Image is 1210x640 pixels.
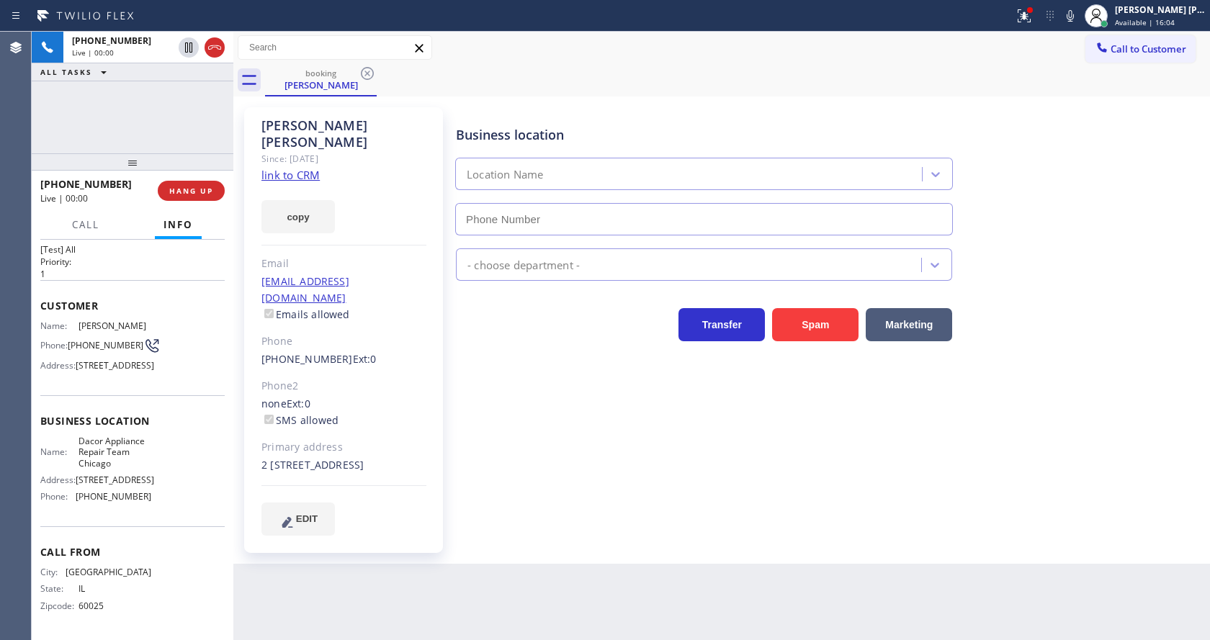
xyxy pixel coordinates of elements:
[261,150,426,167] div: Since: [DATE]
[40,299,225,312] span: Customer
[40,491,76,502] span: Phone:
[264,415,274,424] input: SMS allowed
[261,274,349,305] a: [EMAIL_ADDRESS][DOMAIN_NAME]
[266,64,375,95] div: Kathleen Felicelli
[40,67,92,77] span: ALL TASKS
[40,474,76,485] span: Address:
[163,218,193,231] span: Info
[76,474,154,485] span: [STREET_ADDRESS]
[296,513,318,524] span: EDIT
[40,414,225,428] span: Business location
[261,378,426,395] div: Phone2
[72,48,114,58] span: Live | 00:00
[238,36,431,59] input: Search
[40,192,88,204] span: Live | 00:00
[40,583,79,594] span: State:
[72,218,99,231] span: Call
[1085,35,1196,63] button: Call to Customer
[40,446,79,457] span: Name:
[261,307,350,321] label: Emails allowed
[678,308,765,341] button: Transfer
[40,600,79,611] span: Zipcode:
[261,439,426,456] div: Primary address
[68,340,143,351] span: [PHONE_NUMBER]
[261,352,353,366] a: [PHONE_NUMBER]
[72,35,151,47] span: [PHONE_NUMBER]
[40,360,76,371] span: Address:
[179,37,199,58] button: Hold Customer
[261,413,339,427] label: SMS allowed
[169,186,213,196] span: HANG UP
[1115,4,1206,16] div: [PERSON_NAME] [PERSON_NAME]
[264,309,274,318] input: Emails allowed
[261,333,426,350] div: Phone
[76,491,151,502] span: [PHONE_NUMBER]
[353,352,377,366] span: Ext: 0
[40,243,225,256] p: [Test] All
[40,567,66,577] span: City:
[40,545,225,559] span: Call From
[467,256,580,273] div: - choose department -
[467,166,544,183] div: Location Name
[79,600,151,611] span: 60025
[261,396,426,429] div: none
[40,320,79,331] span: Name:
[32,63,121,81] button: ALL TASKS
[205,37,225,58] button: Hang up
[455,203,953,235] input: Phone Number
[1111,42,1186,55] span: Call to Customer
[266,68,375,78] div: booking
[40,340,68,351] span: Phone:
[63,211,108,239] button: Call
[40,256,225,268] h2: Priority:
[40,268,225,280] p: 1
[79,436,151,469] span: Dacor Appliance Repair Team Chicago
[261,117,426,150] div: [PERSON_NAME] [PERSON_NAME]
[76,360,154,371] span: [STREET_ADDRESS]
[261,457,426,474] div: 2 [STREET_ADDRESS]
[456,125,952,145] div: Business location
[772,308,859,341] button: Spam
[266,78,375,91] div: [PERSON_NAME]
[261,168,320,182] a: link to CRM
[158,181,225,201] button: HANG UP
[866,308,952,341] button: Marketing
[1060,6,1080,26] button: Mute
[287,397,310,410] span: Ext: 0
[40,177,132,191] span: [PHONE_NUMBER]
[1115,17,1175,27] span: Available | 16:04
[261,256,426,272] div: Email
[261,200,335,233] button: copy
[261,502,335,536] button: EDIT
[66,567,151,577] span: [GEOGRAPHIC_DATA]
[79,583,151,594] span: IL
[79,320,151,331] span: [PERSON_NAME]
[155,211,202,239] button: Info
